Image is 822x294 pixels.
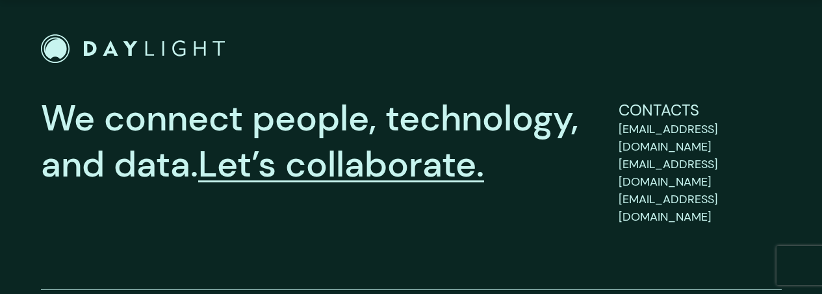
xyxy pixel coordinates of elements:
[619,156,718,190] span: [EMAIL_ADDRESS][DOMAIN_NAME]
[41,34,225,64] a: Go to Home Page
[198,141,484,188] a: Let’s collaborate.
[619,191,782,226] a: careers@bydaylight.com
[619,191,718,225] span: [EMAIL_ADDRESS][DOMAIN_NAME]
[619,156,782,191] a: sales@bydaylight.com
[619,99,782,122] p: Contacts
[41,34,225,64] img: The Daylight Studio Logo
[619,121,782,156] a: support@bydaylight.com
[619,121,718,154] span: [EMAIL_ADDRESS][DOMAIN_NAME]
[41,95,580,188] p: We connect people, technology, and data.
